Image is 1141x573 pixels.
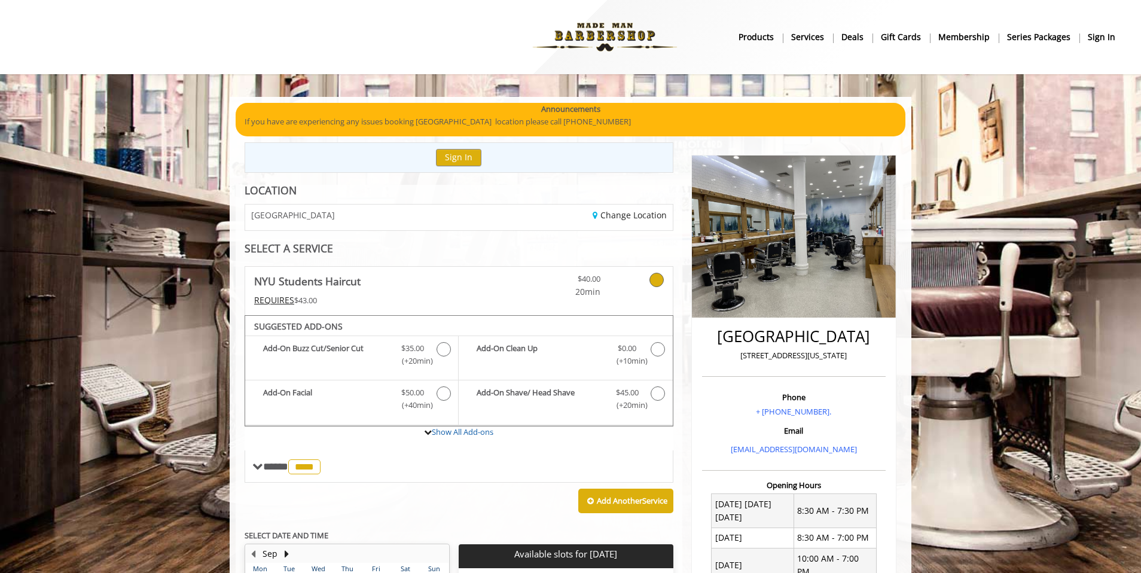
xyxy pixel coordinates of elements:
[705,426,883,435] h3: Email
[1079,28,1124,45] a: sign insign in
[245,115,896,128] p: If you have are experiencing any issues booking [GEOGRAPHIC_DATA] location please call [PHONE_NUM...
[999,28,1079,45] a: Series packagesSeries packages
[530,267,600,298] a: $40.00
[609,399,645,412] span: (+20min )
[251,386,452,414] label: Add-On Facial
[872,28,930,45] a: Gift cardsgift cards
[263,386,389,412] b: Add-On Facial
[251,342,452,370] label: Add-On Buzz Cut/Senior Cut
[597,495,667,506] b: Add Another Service
[436,149,481,166] button: Sign In
[395,399,431,412] span: (+40min )
[463,549,668,559] p: Available slots for [DATE]
[739,31,774,44] b: products
[881,31,921,44] b: gift cards
[593,209,667,221] a: Change Location
[465,386,666,414] label: Add-On Shave/ Head Shave
[465,342,666,370] label: Add-On Clean Up
[616,386,639,399] span: $45.00
[477,342,603,367] b: Add-On Clean Up
[705,393,883,401] h3: Phone
[783,28,833,45] a: ServicesServices
[578,489,673,514] button: Add AnotherService
[245,243,673,254] div: SELECT A SERVICE
[730,28,783,45] a: Productsproducts
[705,349,883,362] p: [STREET_ADDRESS][US_STATE]
[705,328,883,345] h2: [GEOGRAPHIC_DATA]
[731,444,857,455] a: [EMAIL_ADDRESS][DOMAIN_NAME]
[395,355,431,367] span: (+20min )
[477,386,603,412] b: Add-On Shave/ Head Shave
[432,426,493,437] a: Show All Add-ons
[251,211,335,220] span: [GEOGRAPHIC_DATA]
[263,547,277,560] button: Sep
[702,481,886,489] h3: Opening Hours
[794,528,876,548] td: 8:30 AM - 7:00 PM
[248,547,258,560] button: Previous Month
[756,406,831,417] a: + [PHONE_NUMBER].
[245,530,328,541] b: SELECT DATE AND TIME
[523,4,687,70] img: Made Man Barbershop logo
[1007,31,1070,44] b: Series packages
[833,28,872,45] a: DealsDeals
[1088,31,1115,44] b: sign in
[541,103,600,115] b: Announcements
[618,342,636,355] span: $0.00
[401,386,424,399] span: $50.00
[791,31,824,44] b: Services
[712,528,794,548] td: [DATE]
[530,285,600,298] span: 20min
[712,494,794,528] td: [DATE] [DATE] [DATE]
[245,315,673,426] div: NYU Students Haircut Add-onS
[401,342,424,355] span: $35.00
[254,294,495,307] div: $43.00
[794,494,876,528] td: 8:30 AM - 7:30 PM
[938,31,990,44] b: Membership
[254,273,361,289] b: NYU Students Haircut
[245,183,297,197] b: LOCATION
[930,28,999,45] a: MembershipMembership
[263,342,389,367] b: Add-On Buzz Cut/Senior Cut
[254,321,343,332] b: SUGGESTED ADD-ONS
[609,355,645,367] span: (+10min )
[254,294,294,306] span: This service needs some Advance to be paid before we block your appointment
[282,547,291,560] button: Next Month
[841,31,864,44] b: Deals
